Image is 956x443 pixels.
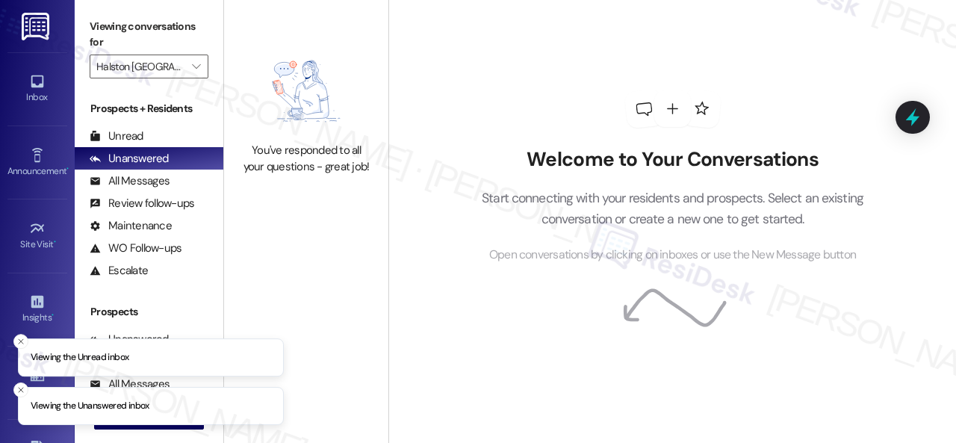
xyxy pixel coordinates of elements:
div: Prospects [75,304,223,320]
span: Open conversations by clicking on inboxes or use the New Message button [489,246,856,264]
input: All communities [96,55,184,78]
a: Inbox [7,69,67,109]
div: Escalate [90,263,148,279]
button: Close toast [13,382,28,397]
img: ResiDesk Logo [22,13,52,40]
span: • [54,237,56,247]
div: You've responded to all your questions - great job! [240,143,372,175]
span: • [66,164,69,174]
span: • [52,310,54,320]
div: WO Follow-ups [90,241,181,256]
button: Close toast [13,334,28,349]
h2: Welcome to Your Conversations [459,148,887,172]
i:  [192,61,200,72]
div: Maintenance [90,218,172,234]
a: Site Visit • [7,216,67,256]
p: Start connecting with your residents and prospects. Select an existing conversation or create a n... [459,188,887,230]
a: Buildings [7,362,67,403]
div: Unanswered [90,151,169,167]
div: Unread [90,128,143,144]
label: Viewing conversations for [90,15,208,55]
div: Review follow-ups [90,196,194,211]
p: Viewing the Unread inbox [31,351,128,365]
img: empty-state [247,47,365,136]
p: Viewing the Unanswered inbox [31,400,149,413]
div: Prospects + Residents [75,101,223,117]
a: Insights • [7,289,67,329]
div: All Messages [90,173,170,189]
